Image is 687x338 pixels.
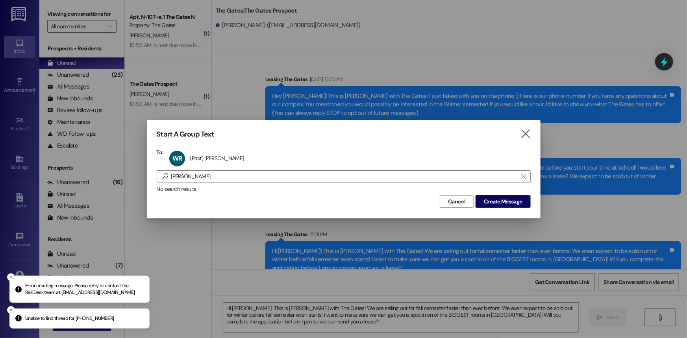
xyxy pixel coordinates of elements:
[25,315,114,322] p: Unable to find thread for [PHONE_NUMBER]
[157,185,531,193] div: No search results
[157,130,214,139] h3: Start A Group Text
[190,155,244,162] div: (Past) [PERSON_NAME]
[25,283,143,296] p: Error creating message. Please retry or contact the ResiDesk team at [EMAIL_ADDRESS][DOMAIN_NAME]
[448,198,465,206] span: Cancel
[518,171,530,183] button: Clear text
[157,149,164,156] h3: To:
[171,171,518,182] input: Search for any contact or apartment
[7,273,15,281] button: Close toast
[159,172,171,181] i: 
[520,130,531,138] i: 
[476,195,530,208] button: Create Message
[440,195,474,208] button: Cancel
[7,306,15,314] button: Close toast
[172,154,182,163] span: WR
[522,174,526,180] i: 
[484,198,522,206] span: Create Message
